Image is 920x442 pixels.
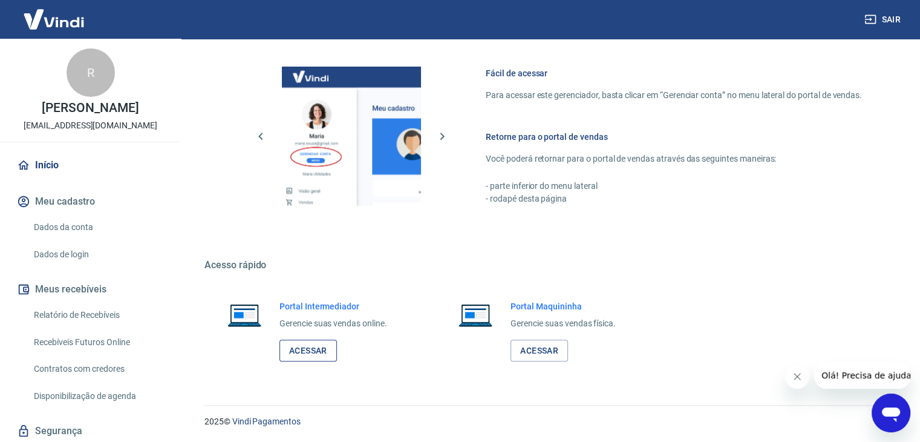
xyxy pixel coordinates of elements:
span: Olá! Precisa de ajuda? [7,8,102,18]
p: [EMAIL_ADDRESS][DOMAIN_NAME] [24,119,157,132]
a: Início [15,152,166,179]
p: [PERSON_NAME] [42,102,139,114]
a: Acessar [511,340,568,362]
p: - parte inferior do menu lateral [486,180,862,193]
p: Gerencie suas vendas online. [279,317,387,330]
h6: Retorne para o portal de vendas [486,131,862,143]
a: Acessar [279,340,337,362]
div: R [67,48,115,97]
a: Relatório de Recebíveis [29,303,166,328]
iframe: Fechar mensagem [785,364,809,389]
img: Imagem de um notebook aberto [219,300,270,329]
iframe: Mensagem da empresa [814,362,910,389]
a: Vindi Pagamentos [232,417,301,426]
h6: Fácil de acessar [486,67,862,79]
img: Imagem da dashboard mostrando o botão de gerenciar conta na sidebar no lado esquerdo [282,67,421,206]
img: Imagem de um notebook aberto [450,300,501,329]
h6: Portal Intermediador [279,300,387,312]
button: Meus recebíveis [15,276,166,303]
h5: Acesso rápido [204,259,891,271]
h6: Portal Maquininha [511,300,616,312]
a: Dados de login [29,242,166,267]
a: Contratos com credores [29,357,166,381]
a: Recebíveis Futuros Online [29,330,166,355]
button: Meu cadastro [15,188,166,215]
button: Sair [862,8,905,31]
iframe: Botão para abrir a janela de mensagens [872,394,910,432]
a: Disponibilização de agenda [29,384,166,409]
a: Dados da conta [29,215,166,240]
p: Você poderá retornar para o portal de vendas através das seguintes maneiras: [486,153,862,165]
p: Para acessar este gerenciador, basta clicar em “Gerenciar conta” no menu lateral do portal de ven... [486,89,862,102]
p: 2025 © [204,415,891,428]
p: - rodapé desta página [486,193,862,205]
img: Vindi [15,1,93,38]
p: Gerencie suas vendas física. [511,317,616,330]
